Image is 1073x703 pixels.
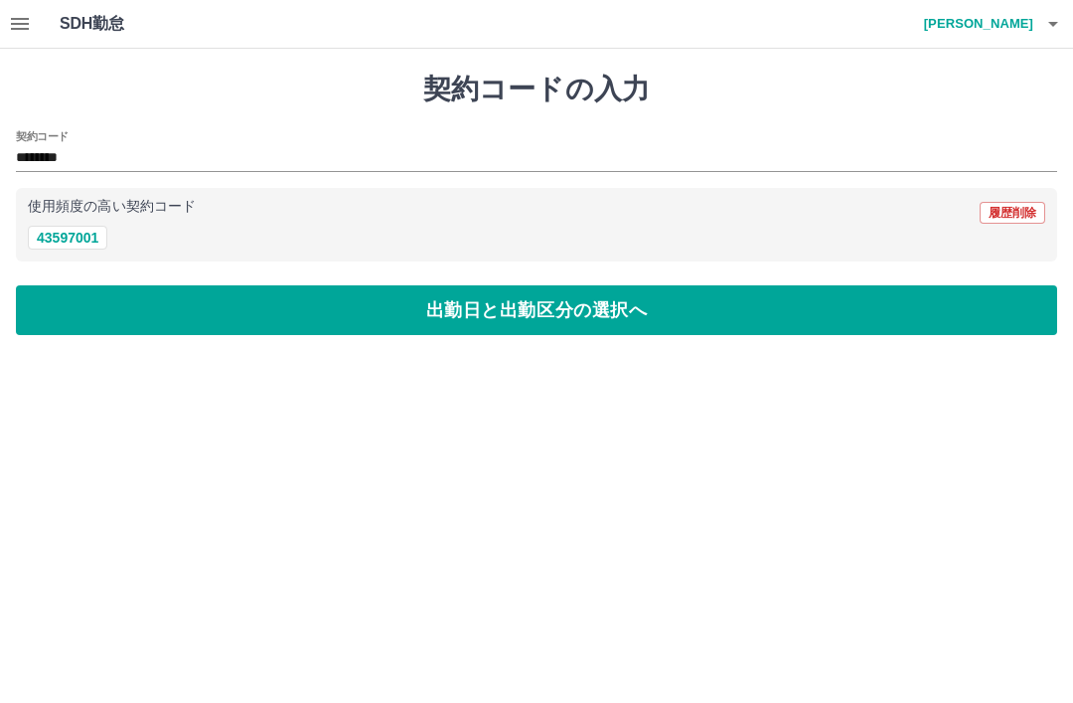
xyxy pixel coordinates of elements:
p: 使用頻度の高い契約コード [28,200,196,214]
button: 履歴削除 [980,202,1045,224]
button: 出勤日と出勤区分の選択へ [16,285,1057,335]
button: 43597001 [28,226,107,250]
h2: 契約コード [16,128,69,144]
h1: 契約コードの入力 [16,73,1057,106]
